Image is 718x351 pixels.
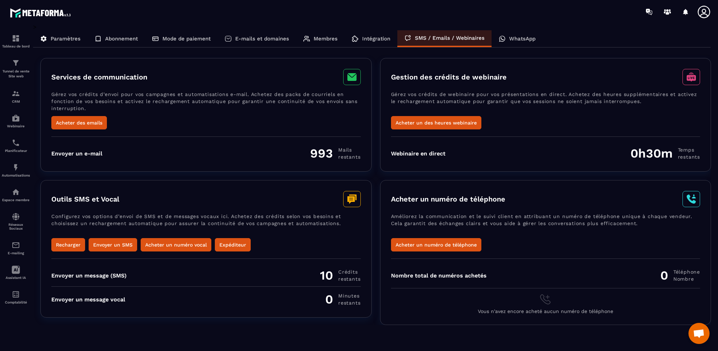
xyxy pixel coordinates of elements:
[338,292,360,299] span: minutes
[12,89,20,98] img: formation
[660,268,700,283] div: 0
[673,275,700,282] span: Nombre
[215,238,251,251] button: Expéditeur
[12,114,20,122] img: automations
[89,238,137,251] button: Envoyer un SMS
[391,73,507,81] h3: Gestion des crédits de webinaire
[2,198,30,202] p: Espace membre
[310,146,360,161] div: 993
[2,251,30,255] p: E-mailing
[2,100,30,103] p: CRM
[2,173,30,177] p: Automatisations
[391,195,505,203] h3: Acheter un numéro de téléphone
[2,276,30,280] p: Assistant IA
[391,150,445,157] div: Webinaire en direct
[338,275,360,282] span: restants
[415,35,485,41] p: SMS / Emails / Webinaires
[2,69,30,79] p: Tunnel de vente Site web
[2,29,30,53] a: formationformationTableau de bord
[509,36,536,42] p: WhatsApp
[338,153,360,160] span: restants
[51,73,147,81] h3: Services de communication
[2,183,30,207] a: automationsautomationsEspace membre
[2,285,30,309] a: accountantaccountantComptabilité
[12,34,20,43] img: formation
[51,36,81,42] p: Paramètres
[12,212,20,221] img: social-network
[105,36,138,42] p: Abonnement
[235,36,289,42] p: E-mails et domaines
[51,296,125,303] div: Envoyer un message vocal
[51,91,361,116] p: Gérez vos crédits d’envoi pour vos campagnes et automatisations e-mail. Achetez des packs de cour...
[33,24,711,325] div: >
[2,260,30,285] a: Assistant IA
[391,238,481,251] button: Acheter un numéro de téléphone
[162,36,211,42] p: Mode de paiement
[688,323,710,344] div: Ouvrir le chat
[391,272,487,279] div: Nombre total de numéros achetés
[51,272,127,279] div: Envoyer un message (SMS)
[12,290,20,299] img: accountant
[325,292,360,307] div: 0
[673,268,700,275] span: Téléphone
[391,116,481,129] button: Acheter un des heures webinaire
[12,241,20,249] img: email
[51,238,85,251] button: Recharger
[630,146,700,161] div: 0h30m
[678,146,700,153] span: Temps
[2,207,30,236] a: social-networksocial-networkRéseaux Sociaux
[338,146,360,153] span: Mails
[12,163,20,172] img: automations
[10,6,73,19] img: logo
[2,84,30,109] a: formationformationCRM
[12,139,20,147] img: scheduler
[478,308,613,314] span: Vous n'avez encore acheté aucun numéro de téléphone
[51,195,119,203] h3: Outils SMS et Vocal
[51,150,102,157] div: Envoyer un e-mail
[320,268,360,283] div: 10
[2,149,30,153] p: Planificateur
[51,116,107,129] button: Acheter des emails
[2,300,30,304] p: Comptabilité
[2,236,30,260] a: emailemailE-mailing
[2,158,30,183] a: automationsautomationsAutomatisations
[362,36,390,42] p: Intégration
[12,59,20,67] img: formation
[51,213,361,238] p: Configurez vos options d’envoi de SMS et de messages vocaux ici. Achetez des crédits selon vos be...
[12,188,20,196] img: automations
[2,124,30,128] p: Webinaire
[338,268,360,275] span: Crédits
[314,36,338,42] p: Membres
[2,109,30,133] a: automationsautomationsWebinaire
[391,91,700,116] p: Gérez vos crédits de webinaire pour vos présentations en direct. Achetez des heures supplémentair...
[2,223,30,230] p: Réseaux Sociaux
[2,133,30,158] a: schedulerschedulerPlanificateur
[141,238,211,251] button: Acheter un numéro vocal
[2,53,30,84] a: formationformationTunnel de vente Site web
[338,299,360,306] span: restants
[391,213,700,238] p: Améliorez la communication et le suivi client en attribuant un numéro de téléphone unique à chaqu...
[678,153,700,160] span: restants
[2,44,30,48] p: Tableau de bord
